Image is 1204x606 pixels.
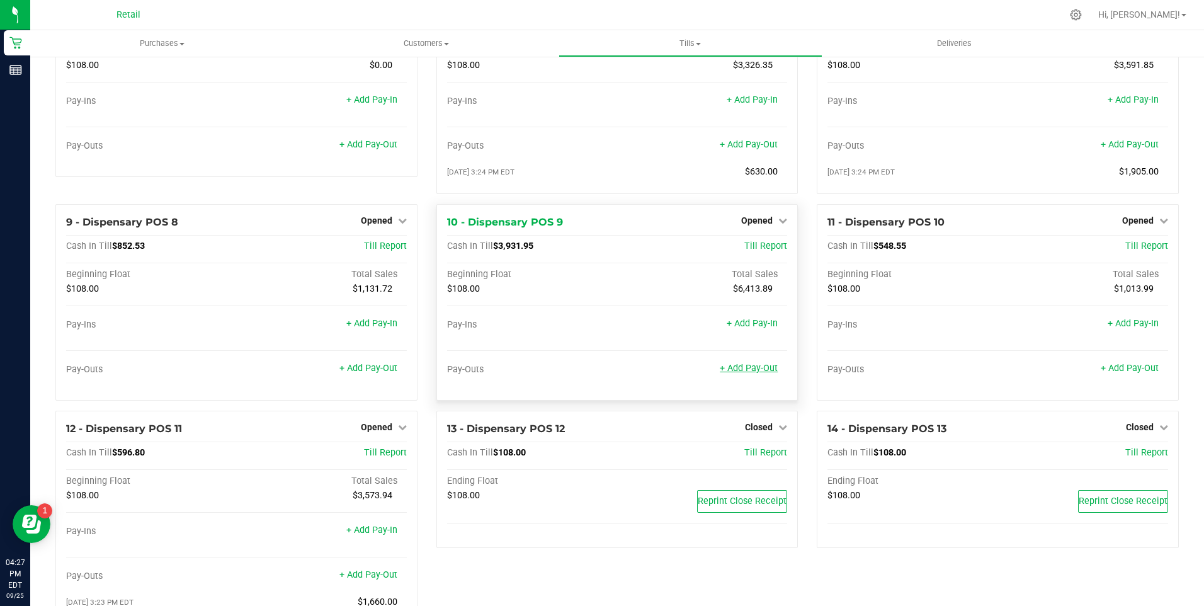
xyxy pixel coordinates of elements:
[66,423,182,435] span: 12 - Dispensary POS 11
[733,60,773,71] span: $3,326.35
[827,216,945,228] span: 11 - Dispensary POS 10
[827,241,873,251] span: Cash In Till
[827,60,860,71] span: $108.00
[827,447,873,458] span: Cash In Till
[727,94,778,105] a: + Add Pay-In
[998,269,1168,280] div: Total Sales
[827,423,946,435] span: 14 - Dispensary POS 13
[617,269,787,280] div: Total Sales
[364,447,407,458] a: Till Report
[827,476,997,487] div: Ending Float
[447,423,565,435] span: 13 - Dispensary POS 12
[827,364,997,375] div: Pay-Outs
[873,241,906,251] span: $548.55
[447,364,617,375] div: Pay-Outs
[1101,363,1159,374] a: + Add Pay-Out
[827,269,997,280] div: Beginning Float
[827,168,895,176] span: [DATE] 3:24 PM EDT
[66,140,236,152] div: Pay-Outs
[827,319,997,331] div: Pay-Ins
[1101,139,1159,150] a: + Add Pay-Out
[1079,496,1167,506] span: Reprint Close Receipt
[6,591,25,600] p: 09/25
[236,269,406,280] div: Total Sales
[1114,283,1154,294] span: $1,013.99
[720,139,778,150] a: + Add Pay-Out
[447,319,617,331] div: Pay-Ins
[559,38,822,49] span: Tills
[447,60,480,71] span: $108.00
[447,241,493,251] span: Cash In Till
[744,241,787,251] a: Till Report
[822,30,1086,57] a: Deliveries
[66,283,99,294] span: $108.00
[745,166,778,177] span: $630.00
[447,283,480,294] span: $108.00
[1098,9,1180,20] span: Hi, [PERSON_NAME]!
[873,447,906,458] span: $108.00
[339,569,397,580] a: + Add Pay-Out
[1126,422,1154,432] span: Closed
[66,319,236,331] div: Pay-Ins
[37,503,52,518] iframe: Resource center unread badge
[1122,215,1154,226] span: Opened
[744,447,787,458] a: Till Report
[559,30,822,57] a: Tills
[447,140,617,152] div: Pay-Outs
[447,447,493,458] span: Cash In Till
[112,447,145,458] span: $596.80
[116,9,140,20] span: Retail
[9,64,22,76] inline-svg: Reports
[66,447,112,458] span: Cash In Till
[353,490,392,501] span: $3,573.94
[66,490,99,501] span: $108.00
[447,96,617,107] div: Pay-Ins
[361,215,392,226] span: Opened
[294,30,558,57] a: Customers
[447,490,480,501] span: $108.00
[447,476,617,487] div: Ending Float
[66,364,236,375] div: Pay-Outs
[447,269,617,280] div: Beginning Float
[1125,241,1168,251] a: Till Report
[66,60,99,71] span: $108.00
[493,447,526,458] span: $108.00
[295,38,557,49] span: Customers
[1125,447,1168,458] a: Till Report
[727,318,778,329] a: + Add Pay-In
[236,476,406,487] div: Total Sales
[741,215,773,226] span: Opened
[66,241,112,251] span: Cash In Till
[6,557,25,591] p: 04:27 PM EDT
[66,571,236,582] div: Pay-Outs
[30,38,294,49] span: Purchases
[346,94,397,105] a: + Add Pay-In
[364,241,407,251] a: Till Report
[66,526,236,537] div: Pay-Ins
[1119,166,1159,177] span: $1,905.00
[698,496,787,506] span: Reprint Close Receipt
[346,525,397,535] a: + Add Pay-In
[827,96,997,107] div: Pay-Ins
[720,363,778,374] a: + Add Pay-Out
[30,30,294,57] a: Purchases
[827,140,997,152] div: Pay-Outs
[66,216,178,228] span: 9 - Dispensary POS 8
[66,269,236,280] div: Beginning Float
[9,37,22,49] inline-svg: Retail
[66,96,236,107] div: Pay-Ins
[697,490,787,513] button: Reprint Close Receipt
[13,505,50,543] iframe: Resource center
[66,476,236,487] div: Beginning Float
[447,216,563,228] span: 10 - Dispensary POS 9
[1068,9,1084,21] div: Manage settings
[493,241,533,251] span: $3,931.95
[733,283,773,294] span: $6,413.89
[827,490,860,501] span: $108.00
